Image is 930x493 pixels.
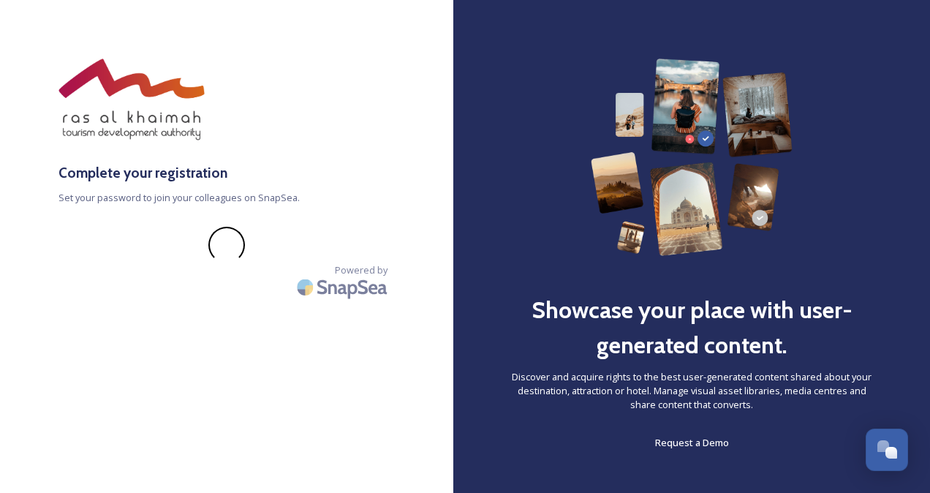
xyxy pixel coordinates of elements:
[58,162,395,184] h3: Complete your registration
[58,59,205,140] img: raktda_eng_new-stacked-logo_rgb.png
[866,429,908,471] button: Open Chat
[512,293,872,363] h2: Showcase your place with user-generated content.
[58,191,395,205] span: Set your password to join your colleagues on SnapSea.
[655,434,729,451] a: Request a Demo
[512,370,872,413] span: Discover and acquire rights to the best user-generated content shared about your destination, att...
[655,436,729,449] span: Request a Demo
[335,263,387,277] span: Powered by
[292,270,395,304] img: SnapSea Logo
[591,59,792,256] img: 63b42ca75bacad526042e722_Group%20154-p-800.png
